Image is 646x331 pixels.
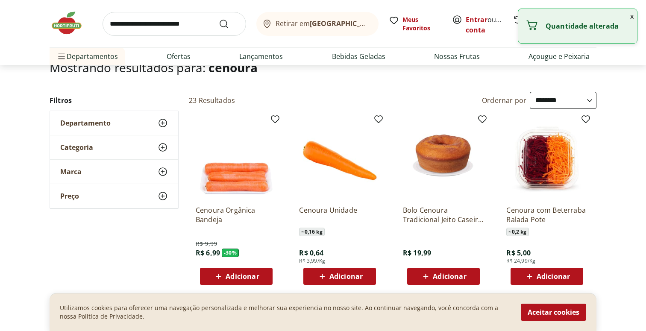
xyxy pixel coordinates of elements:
[506,117,587,199] img: Cenoura com Beterraba Ralada Pote
[60,167,82,176] span: Marca
[60,304,511,321] p: Utilizamos cookies para oferecer uma navegação personalizada e melhorar sua experiencia no nosso ...
[167,51,191,62] a: Ofertas
[310,19,454,28] b: [GEOGRAPHIC_DATA]/[GEOGRAPHIC_DATA]
[56,46,118,67] span: Departamentos
[299,117,380,199] img: Cenoura Unidade
[50,92,179,109] h2: Filtros
[299,248,323,258] span: R$ 0,64
[196,248,220,258] span: R$ 6,99
[196,240,217,248] span: R$ 9,99
[60,192,79,200] span: Preço
[433,273,466,280] span: Adicionar
[208,59,258,76] span: cenoura
[403,117,484,199] img: Bolo Cenoura Tradicional Jeito Caseiro 400g
[627,9,637,23] button: Fechar notificação
[200,268,273,285] button: Adicionar
[239,51,283,62] a: Lançamentos
[407,268,480,285] button: Adicionar
[537,273,570,280] span: Adicionar
[546,22,630,30] p: Quantidade alterada
[299,258,325,264] span: R$ 3,99/Kg
[506,205,587,224] a: Cenoura com Beterraba Ralada Pote
[521,304,586,321] button: Aceitar cookies
[50,61,596,74] h1: Mostrando resultados para:
[466,15,487,24] a: Entrar
[482,96,526,105] label: Ordernar por
[389,15,442,32] a: Meus Favoritos
[332,51,385,62] a: Bebidas Geladas
[403,205,484,224] a: Bolo Cenoura Tradicional Jeito Caseiro 400g
[466,15,504,35] span: ou
[50,184,178,208] button: Preço
[466,15,513,35] a: Criar conta
[222,249,239,257] span: - 30 %
[276,20,370,27] span: Retirar em
[56,46,67,67] button: Menu
[196,205,277,224] a: Cenoura Orgânica Bandeja
[50,111,178,135] button: Departamento
[403,248,431,258] span: R$ 19,99
[196,117,277,199] img: Cenoura Orgânica Bandeja
[256,12,379,36] button: Retirar em[GEOGRAPHIC_DATA]/[GEOGRAPHIC_DATA]
[506,248,531,258] span: R$ 5,00
[511,268,583,285] button: Adicionar
[434,51,480,62] a: Nossas Frutas
[50,135,178,159] button: Categoria
[506,228,529,236] span: ~ 0,2 kg
[60,119,111,127] span: Departamento
[402,15,442,32] span: Meus Favoritos
[219,19,239,29] button: Submit Search
[506,258,535,264] span: R$ 24,99/Kg
[329,273,363,280] span: Adicionar
[50,10,92,36] img: Hortifruti
[60,143,93,152] span: Categoria
[189,96,235,105] h2: 23 Resultados
[226,273,259,280] span: Adicionar
[50,160,178,184] button: Marca
[299,205,380,224] a: Cenoura Unidade
[529,51,590,62] a: Açougue e Peixaria
[103,12,246,36] input: search
[303,268,376,285] button: Adicionar
[299,228,324,236] span: ~ 0,16 kg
